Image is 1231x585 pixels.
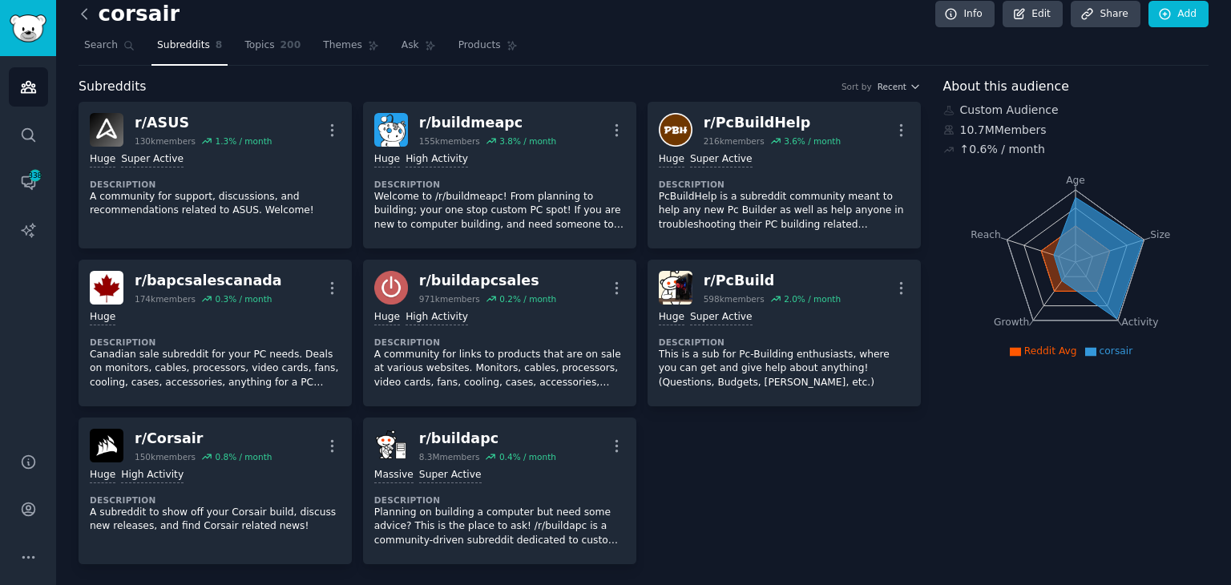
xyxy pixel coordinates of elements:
a: Ask [396,33,442,66]
span: Reddit Avg [1024,345,1077,357]
div: 0.2 % / month [499,293,556,305]
img: GummySearch logo [10,14,46,42]
div: 10.7M Members [943,122,1209,139]
div: 150k members [135,451,196,462]
span: 8 [216,38,223,53]
div: 598k members [704,293,765,305]
div: Sort by [842,81,872,92]
tspan: Activity [1121,317,1158,328]
div: High Activity [406,310,468,325]
p: Planning on building a computer but need some advice? This is the place to ask! /r/buildapc is a ... [374,506,625,548]
div: 2.0 % / month [784,293,841,305]
p: A subreddit to show off your Corsair build, discuss new releases, and find Corsair related news! [90,506,341,534]
span: Ask [402,38,419,53]
dt: Description [90,337,341,348]
div: 216k members [704,135,765,147]
a: 338 [9,163,48,202]
dt: Description [90,494,341,506]
div: 155k members [419,135,480,147]
div: Huge [90,152,115,167]
div: 0.3 % / month [215,293,272,305]
div: r/ bapcsalescanada [135,271,282,291]
a: Info [935,1,995,28]
p: PcBuildHelp is a subreddit community meant to help any new Pc Builder as well as help anyone in t... [659,190,910,232]
div: Super Active [690,152,753,167]
a: buildapcr/buildapc8.3Mmembers0.4% / monthMassiveSuper ActiveDescriptionPlanning on building a com... [363,418,636,564]
p: A community for support, discussions, and recommendations related to ASUS. Welcome! [90,190,341,218]
div: r/ buildapcsales [419,271,556,291]
div: r/ PcBuildHelp [704,113,841,133]
a: PcBuildr/PcBuild598kmembers2.0% / monthHugeSuper ActiveDescriptionThis is a sub for Pc-Building e... [648,260,921,406]
div: Huge [374,310,400,325]
div: High Activity [406,152,468,167]
p: Welcome to /r/buildmeapc! From planning to building; your one stop custom PC spot! If you are new... [374,190,625,232]
div: Super Active [121,152,184,167]
span: Search [84,38,118,53]
div: High Activity [121,468,184,483]
span: Products [458,38,501,53]
img: buildmeapc [374,113,408,147]
div: Super Active [690,310,753,325]
span: 338 [28,170,42,181]
span: About this audience [943,77,1069,97]
a: Edit [1003,1,1063,28]
span: Subreddits [79,77,147,97]
span: Subreddits [157,38,210,53]
img: PcBuildHelp [659,113,692,147]
div: 0.4 % / month [499,451,556,462]
tspan: Growth [994,317,1029,328]
a: Add [1148,1,1209,28]
img: buildapcsales [374,271,408,305]
dt: Description [374,179,625,190]
img: buildapc [374,429,408,462]
div: r/ buildmeapc [419,113,556,133]
dt: Description [374,494,625,506]
img: Corsair [90,429,123,462]
div: Super Active [419,468,482,483]
img: ASUS [90,113,123,147]
p: This is a sub for Pc-Building enthusiasts, where you can get and give help about anything! (Quest... [659,348,910,390]
a: PcBuildHelpr/PcBuildHelp216kmembers3.6% / monthHugeSuper ActiveDescriptionPcBuildHelp is a subred... [648,102,921,248]
div: r/ ASUS [135,113,272,133]
a: Themes [317,33,385,66]
div: 174k members [135,293,196,305]
div: 3.6 % / month [784,135,841,147]
span: Topics [244,38,274,53]
img: bapcsalescanada [90,271,123,305]
div: 130k members [135,135,196,147]
img: PcBuild [659,271,692,305]
div: r/ Corsair [135,429,272,449]
a: bapcsalescanadar/bapcsalescanada174kmembers0.3% / monthHugeDescriptionCanadian sale subreddit for... [79,260,352,406]
dt: Description [374,337,625,348]
h2: corsair [79,2,180,27]
div: r/ buildapc [419,429,556,449]
button: Recent [878,81,921,92]
a: Corsairr/Corsair150kmembers0.8% / monthHugeHigh ActivityDescriptionA subreddit to show off your C... [79,418,352,564]
a: Products [453,33,523,66]
div: 0.8 % / month [215,451,272,462]
a: buildapcsalesr/buildapcsales971kmembers0.2% / monthHugeHigh ActivityDescriptionA community for li... [363,260,636,406]
dt: Description [659,179,910,190]
a: Share [1071,1,1140,28]
span: Themes [323,38,362,53]
div: Custom Audience [943,102,1209,119]
div: Huge [90,310,115,325]
div: Huge [659,152,684,167]
span: Recent [878,81,906,92]
div: Huge [659,310,684,325]
div: Huge [90,468,115,483]
div: Massive [374,468,414,483]
div: ↑ 0.6 % / month [960,141,1045,158]
div: r/ PcBuild [704,271,841,291]
div: 8.3M members [419,451,480,462]
div: 1.3 % / month [215,135,272,147]
tspan: Age [1066,175,1085,186]
div: Huge [374,152,400,167]
tspan: Reach [971,228,1001,240]
dt: Description [90,179,341,190]
a: ASUSr/ASUS130kmembers1.3% / monthHugeSuper ActiveDescriptionA community for support, discussions,... [79,102,352,248]
div: 3.8 % / month [499,135,556,147]
p: Canadian sale subreddit for your PC needs. Deals on monitors, cables, processors, video cards, fa... [90,348,341,390]
a: buildmeapcr/buildmeapc155kmembers3.8% / monthHugeHigh ActivityDescriptionWelcome to /r/buildmeapc... [363,102,636,248]
span: corsair [1100,345,1133,357]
